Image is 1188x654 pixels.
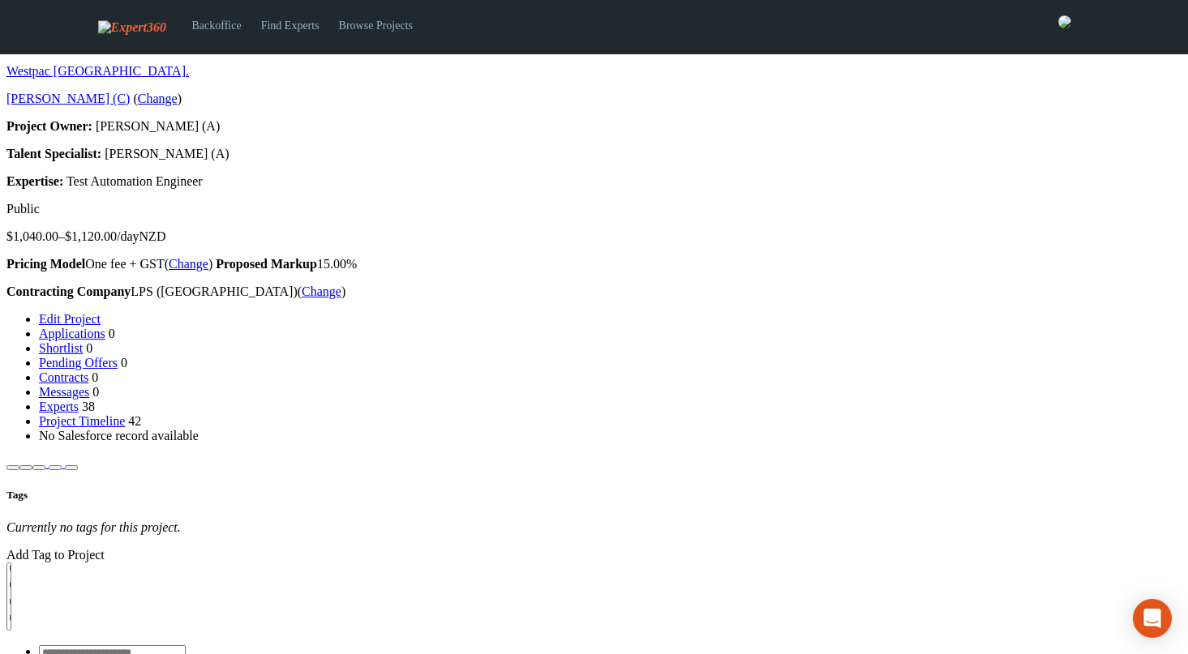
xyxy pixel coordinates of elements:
[39,312,101,326] a: Edit Project
[6,284,131,298] strong: Contracting Company
[6,92,130,105] a: [PERSON_NAME] (C)
[39,327,105,340] a: Applications
[39,385,89,399] a: Messages
[39,414,125,428] a: Project Timeline
[216,257,357,271] span: 15.00%
[39,341,83,355] a: Shortlist
[6,257,85,271] strong: Pricing Model
[86,341,92,355] span: 0
[39,429,1182,443] li: No Salesforce record available
[128,414,141,428] span: 42
[121,356,127,370] span: 0
[6,174,63,188] strong: Expertise:
[96,119,220,133] span: [PERSON_NAME] (A)
[6,119,92,133] strong: Project Owner:
[169,257,208,271] a: Change
[6,147,101,160] strong: Talent Specialist:
[66,174,203,188] span: Test Automation Engineer
[298,284,346,298] span: ( )
[98,20,166,35] img: Expert360
[105,147,229,160] span: [PERSON_NAME] (A)
[92,370,98,384] span: 0
[92,385,99,399] span: 0
[109,327,115,340] span: 0
[39,400,79,413] a: Experts
[39,370,88,384] a: Contracts
[138,92,178,105] a: Change
[6,257,1182,271] p: One fee + GST
[133,92,182,105] span: ( )
[6,284,1182,299] p: LPS ([GEOGRAPHIC_DATA])
[6,548,105,562] label: Add Tag to Project
[6,229,1182,244] p: $1,040.00–$1,120.00/day
[39,356,118,370] a: Pending Offers
[302,284,341,298] a: Change
[165,257,213,271] span: ( )
[6,202,40,216] span: Public
[139,229,166,243] span: NZD
[6,520,181,534] em: Currently no tags for this project.
[216,257,317,271] strong: Proposed Markup
[82,400,95,413] span: 38
[1058,15,1071,28] img: 0421c9a1-ac87-4857-a63f-b59ed7722763-normal.jpeg
[1133,599,1172,638] div: Open Intercom Messenger
[6,489,1182,502] h5: Tags
[6,64,189,78] a: Westpac [GEOGRAPHIC_DATA].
